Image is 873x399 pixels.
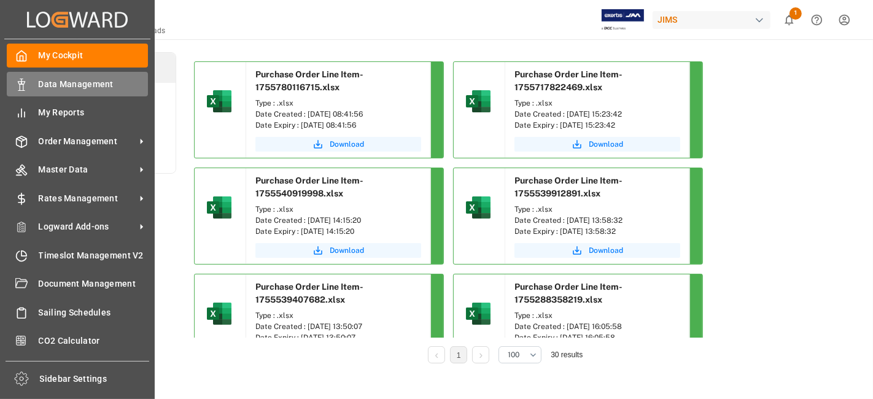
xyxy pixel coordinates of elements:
div: Type : .xlsx [514,98,680,109]
span: Document Management [39,277,149,290]
a: Document Management [7,272,148,296]
a: Data Management [7,72,148,96]
span: Order Management [39,135,136,148]
div: Type : .xlsx [514,204,680,215]
a: Sailing Schedules [7,300,148,324]
span: Rates Management [39,192,136,205]
button: JIMS [653,8,775,31]
span: Timeslot Management V2 [39,249,149,262]
span: My Cockpit [39,49,149,62]
div: Type : .xlsx [255,204,421,215]
a: My Reports [7,101,148,125]
span: Download [589,245,623,256]
button: Download [514,243,680,258]
a: 1 [457,351,461,360]
div: Type : .xlsx [255,310,421,321]
a: CO2 Calculator [7,329,148,353]
span: 1 [790,7,802,20]
span: Download [589,139,623,150]
div: Date Expiry : [DATE] 16:05:58 [514,332,680,343]
div: Date Created : [DATE] 08:41:56 [255,109,421,120]
a: My Cockpit [7,44,148,68]
span: Download [330,245,364,256]
span: Purchase Order Line Item-1755539407682.xlsx [255,282,363,304]
div: Date Expiry : [DATE] 13:50:07 [255,332,421,343]
button: Download [255,243,421,258]
span: Logward Add-ons [39,220,136,233]
span: Purchase Order Line Item-1755540919998.xlsx [255,176,363,198]
span: 30 results [551,351,583,359]
span: Sailing Schedules [39,306,149,319]
div: JIMS [653,11,770,29]
li: 1 [450,346,467,363]
button: Download [514,137,680,152]
img: microsoft-excel-2019--v1.png [204,193,234,222]
img: microsoft-excel-2019--v1.png [204,299,234,328]
div: Type : .xlsx [255,98,421,109]
span: CO2 Calculator [39,335,149,347]
div: Date Created : [DATE] 13:58:32 [514,215,680,226]
img: microsoft-excel-2019--v1.png [464,87,493,116]
div: Date Expiry : [DATE] 08:41:56 [255,120,421,131]
img: Exertis%20JAM%20-%20Email%20Logo.jpg_1722504956.jpg [602,9,644,31]
img: microsoft-excel-2019--v1.png [464,193,493,222]
span: Purchase Order Line Item-1755539912891.xlsx [514,176,623,198]
button: Help Center [803,6,831,34]
span: Sidebar Settings [40,373,150,385]
div: Date Created : [DATE] 16:05:58 [514,321,680,332]
div: Date Expiry : [DATE] 15:23:42 [514,120,680,131]
button: Download [255,137,421,152]
div: Date Created : [DATE] 13:50:07 [255,321,421,332]
span: Download [330,139,364,150]
li: Previous Page [428,346,445,363]
span: Purchase Order Line Item-1755288358219.xlsx [514,282,623,304]
button: open menu [499,346,541,363]
img: microsoft-excel-2019--v1.png [464,299,493,328]
li: Next Page [472,346,489,363]
span: My Reports [39,106,149,119]
div: Date Expiry : [DATE] 14:15:20 [255,226,421,237]
div: Date Created : [DATE] 15:23:42 [514,109,680,120]
img: microsoft-excel-2019--v1.png [204,87,234,116]
button: show 1 new notifications [775,6,803,34]
div: Date Expiry : [DATE] 13:58:32 [514,226,680,237]
span: Purchase Order Line Item-1755717822469.xlsx [514,69,623,92]
a: Timeslot Management V2 [7,243,148,267]
span: Data Management [39,78,149,91]
span: Master Data [39,163,136,176]
div: Type : .xlsx [514,310,680,321]
a: Tracking Shipment [7,357,148,381]
span: Purchase Order Line Item-1755780116715.xlsx [255,69,363,92]
div: Date Created : [DATE] 14:15:20 [255,215,421,226]
span: 100 [508,349,519,360]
